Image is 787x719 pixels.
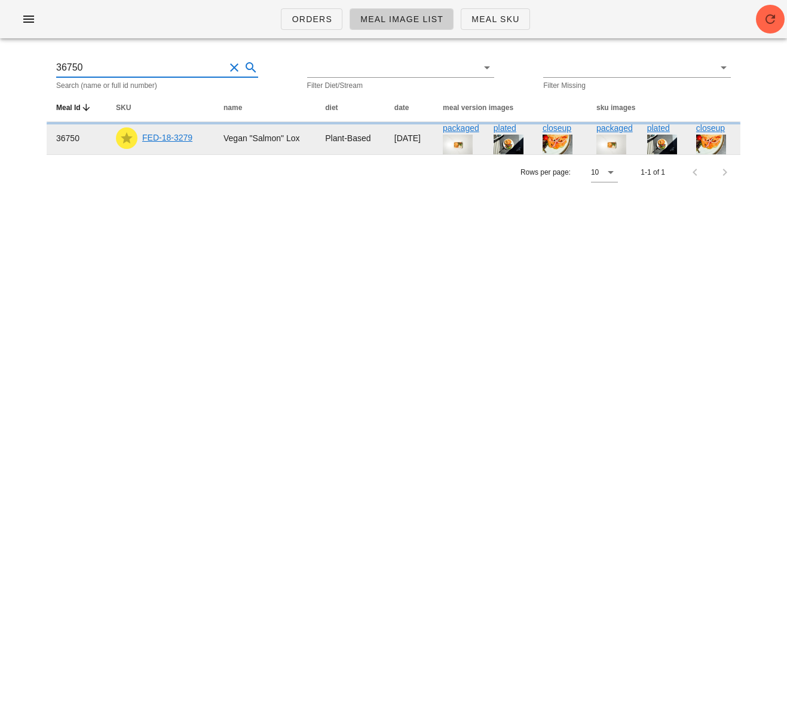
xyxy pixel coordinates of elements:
span: sku images [596,103,635,112]
div: Filter Missing [543,82,731,89]
th: Meal Id: Sorted descending. Activate to remove sorting. [47,93,106,122]
div: Search (name or full id number) [56,82,258,89]
div: 10Rows per page: [591,163,618,182]
td: Vegan "Salmon" Lox [214,122,316,154]
div: plated [647,135,677,154]
a: packagedpackaged [596,123,633,154]
span: diet [325,103,338,112]
span: Meal Image List [360,14,443,24]
a: Meal Image List [350,8,454,30]
div: 10 [591,167,599,178]
a: closeupcloseup [543,123,577,154]
span: date [394,103,409,112]
a: Orders [281,8,342,30]
span: Meal Sku [471,14,520,24]
th: name: Not sorted. Activate to sort ascending. [214,93,316,122]
td: 36750 [47,122,106,154]
div: closeup [543,135,572,154]
a: platedplated [494,123,528,154]
a: Meal Sku [461,8,530,30]
span: Meal Id [56,103,81,112]
div: 1-1 of 1 [641,167,665,178]
span: name [223,103,242,112]
span: Orders [291,14,332,24]
div: packaged [443,135,473,154]
span: meal version images [443,103,513,112]
button: Clear [227,60,241,75]
th: diet: Not sorted. Activate to sort ascending. [316,93,385,122]
div: closeup [696,135,726,154]
th: sku images: Not sorted. Activate to sort ascending. [587,93,740,122]
div: plated [494,135,523,154]
a: packagedpackaged [443,123,479,154]
th: meal version images: Not sorted. Activate to sort ascending. [433,93,587,122]
th: SKU: Not sorted. Activate to sort ascending. [106,93,214,122]
div: Filter Diet/Stream [307,82,495,89]
a: closeupcloseup [696,123,731,154]
div: Rows per page: [520,155,618,190]
a: platedplated [647,123,682,154]
td: Plant-Based [316,122,385,154]
td: [DATE] [385,122,433,154]
div: packaged [596,135,626,154]
th: date: Not sorted. Activate to sort ascending. [385,93,433,122]
a: FED-18-3279 [142,133,192,142]
span: SKU [116,103,131,112]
